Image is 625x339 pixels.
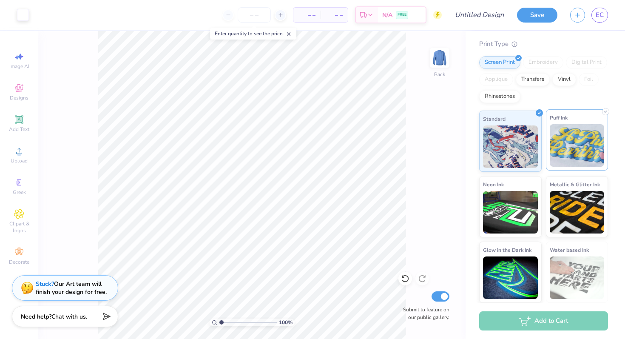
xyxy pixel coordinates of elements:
[479,56,520,69] div: Screen Print
[550,113,568,122] span: Puff Ink
[523,56,563,69] div: Embroidery
[483,245,531,254] span: Glow in the Dark Ink
[279,319,293,326] span: 100 %
[238,7,271,23] input: – –
[398,306,449,321] label: Submit to feature on our public gallery.
[483,180,504,189] span: Neon Ink
[9,126,29,133] span: Add Text
[550,124,605,167] img: Puff Ink
[550,256,605,299] img: Water based Ink
[448,6,511,23] input: Untitled Design
[9,259,29,265] span: Decorate
[579,73,599,86] div: Foil
[591,8,608,23] a: EC
[4,220,34,234] span: Clipart & logos
[36,280,54,288] strong: Stuck?
[550,180,600,189] span: Metallic & Glitter Ink
[382,11,392,20] span: N/A
[21,313,51,321] strong: Need help?
[483,125,538,168] img: Standard
[431,49,448,66] img: Back
[517,8,557,23] button: Save
[552,73,576,86] div: Vinyl
[483,114,506,123] span: Standard
[483,256,538,299] img: Glow in the Dark Ink
[516,73,550,86] div: Transfers
[51,313,87,321] span: Chat with us.
[11,157,28,164] span: Upload
[298,11,315,20] span: – –
[434,71,445,78] div: Back
[210,28,296,40] div: Enter quantity to see the price.
[596,10,604,20] span: EC
[550,245,589,254] span: Water based Ink
[398,12,406,18] span: FREE
[479,90,520,103] div: Rhinestones
[566,56,607,69] div: Digital Print
[36,280,107,296] div: Our Art team will finish your design for free.
[10,94,28,101] span: Designs
[483,191,538,234] img: Neon Ink
[13,189,26,196] span: Greek
[326,11,343,20] span: – –
[479,73,513,86] div: Applique
[550,191,605,234] img: Metallic & Glitter Ink
[9,63,29,70] span: Image AI
[479,39,608,49] div: Print Type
